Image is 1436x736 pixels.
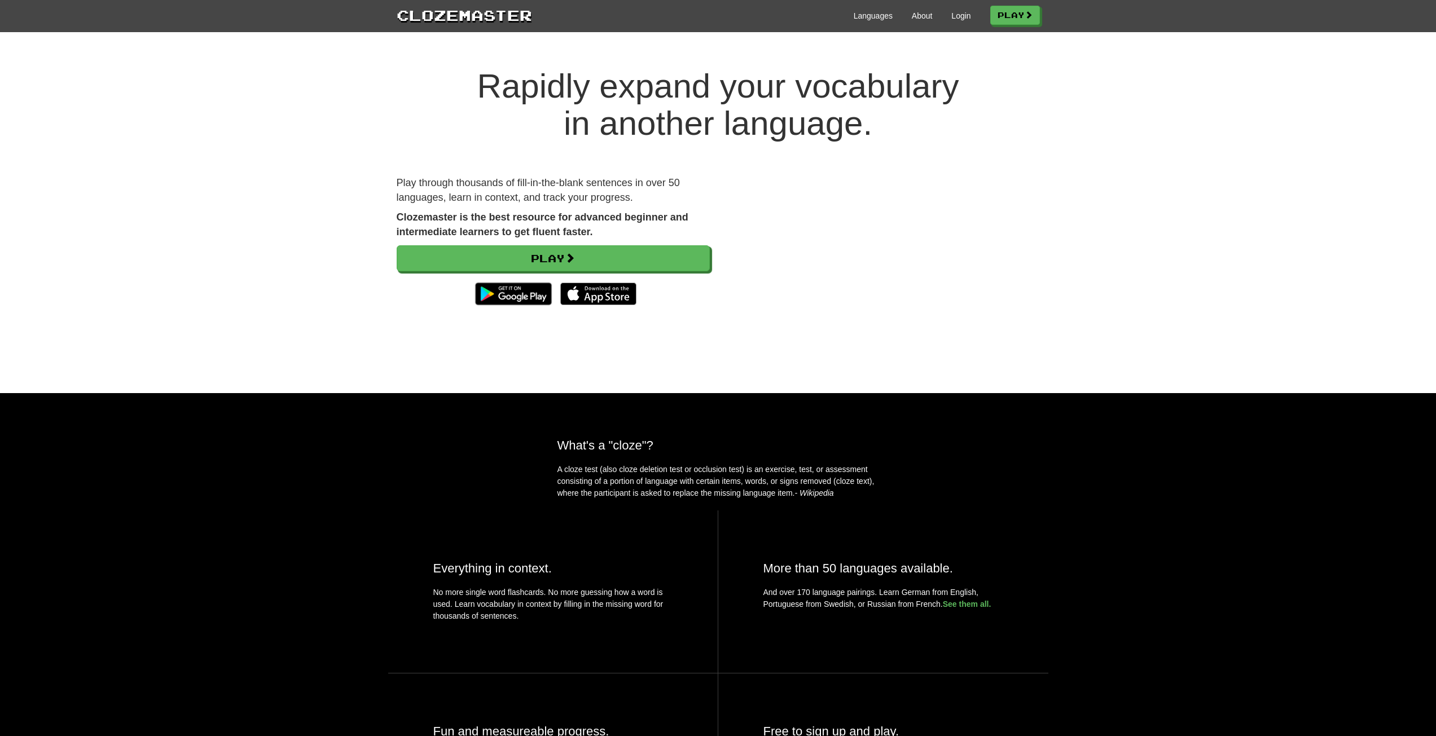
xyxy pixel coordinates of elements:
[433,587,673,628] p: No more single word flashcards. No more guessing how a word is used. Learn vocabulary in context ...
[397,211,688,237] strong: Clozemaster is the best resource for advanced beginner and intermediate learners to get fluent fa...
[433,561,673,575] h2: Everything in context.
[795,488,834,497] em: - Wikipedia
[943,600,991,609] a: See them all.
[951,10,970,21] a: Login
[560,283,636,305] img: Download_on_the_App_Store_Badge_US-UK_135x40-25178aeef6eb6b83b96f5f2d004eda3bffbb37122de64afbaef7...
[557,464,879,499] p: A cloze test (also cloze deletion test or occlusion test) is an exercise, test, or assessment con...
[397,5,532,25] a: Clozemaster
[763,587,1003,610] p: And over 170 language pairings. Learn German from English, Portuguese from Swedish, or Russian fr...
[990,6,1040,25] a: Play
[557,438,879,452] h2: What's a "cloze"?
[397,245,710,271] a: Play
[469,277,557,311] img: Get it on Google Play
[854,10,893,21] a: Languages
[912,10,933,21] a: About
[397,176,710,205] p: Play through thousands of fill-in-the-blank sentences in over 50 languages, learn in context, and...
[763,561,1003,575] h2: More than 50 languages available.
